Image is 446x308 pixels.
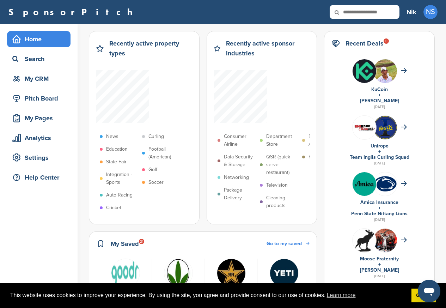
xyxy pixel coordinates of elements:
p: News [106,133,118,140]
a: Team Inglis Curling Squad [350,154,409,160]
span: Go to my saved [267,241,302,247]
p: Data Security & Storage [224,153,256,169]
a: + [378,92,381,98]
p: Education [106,145,128,153]
div: 21 [139,239,144,244]
img: Trgrqf8g 400x400 [353,172,376,196]
img: Data [164,259,193,288]
a: + [378,149,381,155]
p: Networking [224,174,249,181]
a: Analytics [7,130,71,146]
div: Search [11,53,71,65]
a: dismiss cookie message [411,289,436,303]
p: Television [266,181,288,189]
span: This website uses cookies to improve your experience. By using the site, you agree and provide co... [10,290,406,301]
div: 1 of 6 [99,259,152,304]
p: Football (American) [148,145,181,161]
iframe: Button to launch messaging window [418,280,440,302]
div: [DATE] [331,217,427,223]
span: NS [423,5,438,19]
div: Pitch Board [11,92,71,105]
a: Help Center [7,169,71,186]
a: [PERSON_NAME] [360,267,399,273]
a: Goodr logo vcenter small Goodr [103,259,148,297]
div: 3 of 6 [205,259,258,304]
p: Health [308,153,323,161]
a: Rockstar energy logo Rockstar Energy Drink [208,259,254,304]
img: Open uri20141112 64162 1m4tozd?1415806781 [373,59,397,92]
div: 4 of 6 [258,259,311,304]
a: Settings [7,150,71,166]
img: jmj71fb 400x400 [353,59,376,83]
p: Department Store [266,133,299,148]
a: My CRM [7,71,71,87]
a: Moose Fraternity [360,256,399,262]
img: Goodr logo vcenter small [111,259,140,288]
a: Home [7,31,71,47]
div: Home [11,33,71,46]
a: Go to my saved [267,240,310,248]
img: 170px penn state nittany lions logo.svg [373,176,397,192]
img: 308633180 592082202703760 345377490651361792 n [353,116,376,139]
p: State Fair [106,158,127,166]
p: QSR (quick serve restaurant) [266,153,299,176]
p: Bathroom Appliances [308,133,341,148]
a: KuCoin [371,86,388,92]
p: Soccer [148,179,164,186]
img: Rockstar energy logo [217,259,246,288]
img: Lvn7baau 400x400 [270,259,299,288]
a: Data Herbalife [155,259,201,297]
div: [DATE] [331,160,427,167]
p: Consumer Airline [224,133,256,148]
h3: Nik [407,7,416,17]
div: My CRM [11,72,71,85]
div: [DATE] [331,104,427,110]
img: Hjwwegho 400x400 [353,229,376,252]
p: Golf [148,166,157,174]
img: Iga3kywp 400x400 [373,116,397,139]
a: Pitch Board [7,90,71,107]
div: Settings [11,151,71,164]
h2: Recently active property types [109,38,192,58]
div: Help Center [11,171,71,184]
h2: My Saved [111,239,139,249]
a: Penn State Nittany Lions [351,211,408,217]
a: SponsorPitch [8,7,137,17]
a: Search [7,51,71,67]
a: Nik [407,4,416,20]
a: + [378,261,381,267]
p: Integration - Sports [106,171,139,186]
a: [PERSON_NAME] [360,98,399,104]
a: Amica Insurance [360,199,398,205]
img: 3bs1dc4c 400x400 [373,229,397,252]
div: [DATE] [331,273,427,279]
a: + [378,205,381,211]
p: Curling [148,133,164,140]
h2: Recent Deals [346,38,384,48]
div: 8 [384,38,389,44]
p: Auto Racing [106,191,133,199]
a: learn more about cookies [326,290,357,301]
p: Cleaning products [266,194,299,210]
div: 2 of 6 [152,259,205,304]
div: Analytics [11,132,71,144]
p: Package Delivery [224,186,256,202]
a: Unirope [371,143,389,149]
div: My Pages [11,112,71,125]
p: Cricket [106,204,121,212]
h2: Recently active sponsor industries [226,38,310,58]
a: My Pages [7,110,71,126]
